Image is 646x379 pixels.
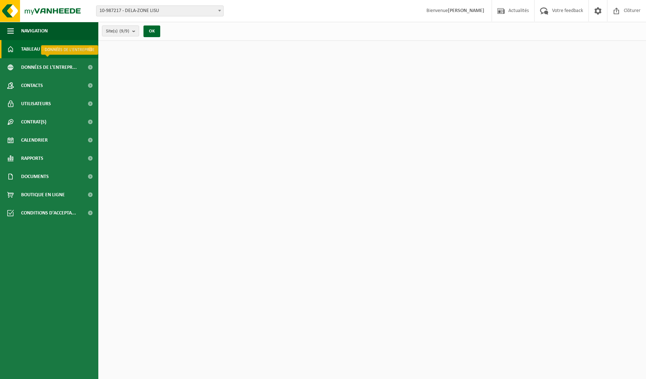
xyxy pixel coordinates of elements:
[21,58,77,76] span: Données de l'entrepr...
[21,113,46,131] span: Contrat(s)
[21,95,51,113] span: Utilisateurs
[21,204,76,222] span: Conditions d'accepta...
[448,8,484,13] strong: [PERSON_NAME]
[96,6,223,16] span: 10-987217 - DELA-ZONE LISU
[21,167,49,186] span: Documents
[21,22,48,40] span: Navigation
[102,25,139,36] button: Site(s)(9/9)
[21,40,60,58] span: Tableau de bord
[21,149,43,167] span: Rapports
[21,131,48,149] span: Calendrier
[21,186,65,204] span: Boutique en ligne
[106,26,129,37] span: Site(s)
[21,76,43,95] span: Contacts
[143,25,160,37] button: OK
[96,5,224,16] span: 10-987217 - DELA-ZONE LISU
[119,29,129,33] count: (9/9)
